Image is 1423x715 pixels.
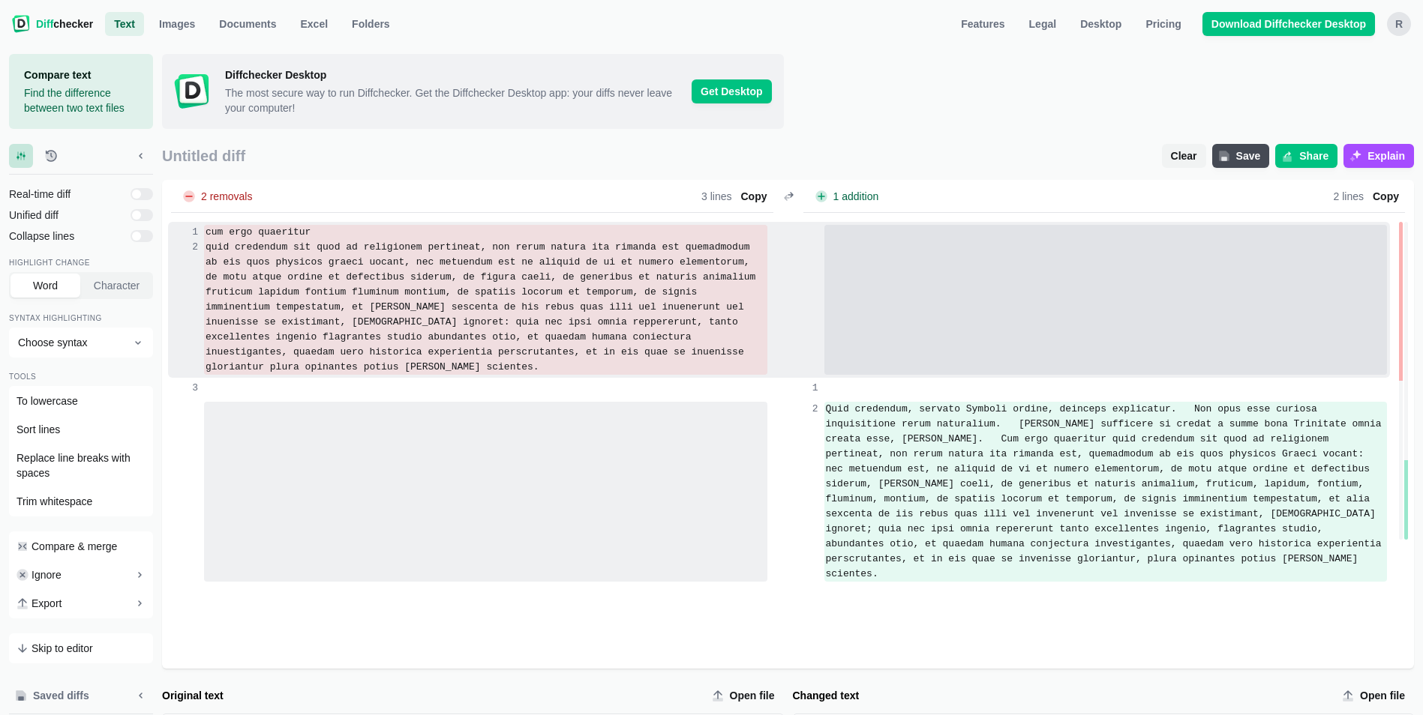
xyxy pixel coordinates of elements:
[1367,187,1405,205] button: Copy
[11,387,152,414] button: To lowercase
[9,208,125,223] span: Unified diff
[706,684,784,708] label: Original text upload
[1334,191,1364,202] span: 2 lines
[1364,148,1408,163] span: Explain
[9,314,153,326] div: Syntax highlighting
[17,422,60,437] span: Sort lines
[958,16,1007,31] span: Features
[952,12,1013,36] a: Features
[1168,148,1200,163] span: Clear
[1343,144,1414,168] button: Explain
[1071,12,1130,36] a: Desktop
[36,16,93,31] span: checker
[11,488,152,515] button: Trim whitespace
[18,335,126,350] span: Choose syntax
[1202,12,1375,36] a: Download Diffchecker Desktop
[9,328,153,357] button: Choose syntax
[727,688,778,703] span: Open file
[735,187,773,205] button: Copy
[9,229,125,244] span: Collapse lines
[225,85,680,115] span: The most secure way to run Diffchecker. Get the Diffchecker Desktop app: your diffs never leave y...
[11,416,152,443] button: Sort lines
[1296,148,1331,163] span: Share
[349,16,393,31] span: Folders
[1212,144,1270,168] button: Save
[826,403,1388,579] span: Quid credendum, servato Symboli ordine, deinceps explicatur. Non opus esse curiosa inquisitione r...
[36,18,53,30] span: Diff
[298,16,332,31] span: Excel
[292,12,338,36] a: Excel
[32,567,62,582] span: Ignore
[738,189,770,204] span: Copy
[830,191,882,202] span: 1 addition
[1233,148,1264,163] span: Save
[129,684,153,708] button: Minimize sidebar
[692,79,771,103] span: Get Desktop
[150,12,204,36] a: Images
[198,191,255,202] span: 2 removals
[11,635,152,662] button: Skip to editor
[701,191,731,202] span: 3 lines
[1357,688,1408,703] span: Open file
[32,539,117,554] span: Compare & merge
[11,274,80,298] button: Word
[11,590,152,617] button: Export
[162,688,700,703] label: Original text
[225,67,680,82] span: Diffchecker Desktop
[343,12,399,36] button: Folders
[1142,16,1184,31] span: Pricing
[216,16,279,31] span: Documents
[206,241,761,372] span: quid credendum sit quod ad religionem pertineat, non rerum natura ita rimanda est quemadmodum ab ...
[1275,144,1337,168] button: Share
[1026,16,1060,31] span: Legal
[11,561,152,588] button: Ignore
[162,148,1156,165] span: Untitled diff
[32,596,62,611] span: Export
[12,12,93,36] a: Diffchecker
[39,144,63,168] button: History tab
[17,494,92,509] span: Trim whitespace
[1162,144,1206,168] button: Clear
[1370,189,1402,204] span: Copy
[17,393,78,408] span: To lowercase
[1208,16,1369,31] span: Download Diffchecker Desktop
[24,67,138,82] h1: Compare text
[793,688,1331,703] label: Changed text
[12,15,30,33] img: Diffchecker logo
[105,12,144,36] a: Text
[162,54,784,129] a: Diffchecker Desktop iconDiffchecker Desktop The most secure way to run Diffchecker. Get the Diffc...
[9,372,153,384] div: Tools
[24,85,138,115] p: Find the difference between two text files
[9,259,153,271] div: Highlight change
[11,533,152,560] button: Compare & merge
[1136,12,1190,36] a: Pricing
[1077,16,1124,31] span: Desktop
[111,16,138,31] span: Text
[9,144,33,168] button: Settings tab
[11,444,152,486] button: Replace line breaks with spaces
[32,641,93,656] span: Skip to editor
[17,450,146,480] span: Replace line breaks with spaces
[30,278,61,293] span: Word
[30,688,92,703] span: Saved diffs
[1336,684,1414,708] label: Changed text upload
[91,278,143,293] span: Character
[156,16,198,31] span: Images
[1020,12,1066,36] a: Legal
[129,144,153,168] button: Minimize sidebar
[174,73,210,109] img: Diffchecker Desktop icon
[9,187,125,202] span: Real-time diff
[210,12,285,36] a: Documents
[779,187,797,205] button: Swap diffs
[82,274,152,298] button: Character
[1387,12,1411,36] button: R
[206,226,311,238] span: cum ergo quaeritur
